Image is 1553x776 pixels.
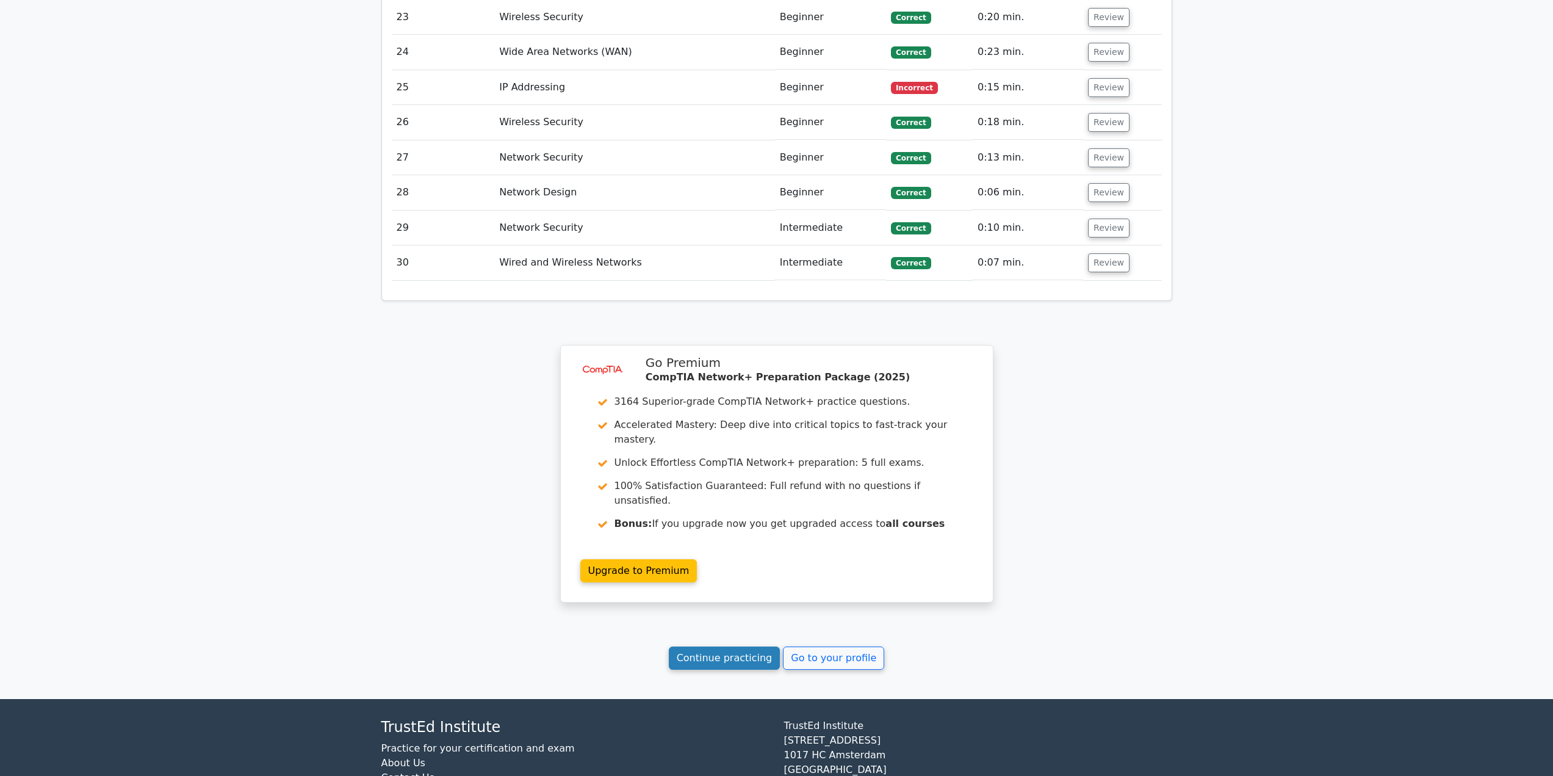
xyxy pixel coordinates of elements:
span: Correct [891,187,931,199]
button: Review [1088,78,1130,97]
td: Beginner [775,175,886,210]
a: Continue practicing [669,647,780,670]
button: Review [1088,253,1130,272]
td: 0:23 min. [973,35,1083,70]
td: 24 [392,35,495,70]
td: IP Addressing [494,70,775,105]
a: Go to your profile [783,647,884,670]
td: Network Security [494,140,775,175]
td: Beginner [775,140,886,175]
span: Incorrect [891,82,938,94]
td: 0:18 min. [973,105,1083,140]
td: 30 [392,245,495,280]
span: Correct [891,12,931,24]
td: 0:10 min. [973,211,1083,245]
span: Correct [891,222,931,234]
button: Review [1088,43,1130,62]
span: Correct [891,117,931,129]
button: Review [1088,113,1130,132]
button: Review [1088,8,1130,27]
td: 26 [392,105,495,140]
td: 29 [392,211,495,245]
button: Review [1088,148,1130,167]
button: Review [1088,183,1130,202]
td: Beginner [775,70,886,105]
td: 28 [392,175,495,210]
td: Network Design [494,175,775,210]
span: Correct [891,46,931,59]
td: Beginner [775,35,886,70]
span: Correct [891,152,931,164]
td: Intermediate [775,245,886,280]
td: Wireless Security [494,105,775,140]
td: Network Security [494,211,775,245]
td: Intermediate [775,211,886,245]
td: 0:07 min. [973,245,1083,280]
span: Correct [891,257,931,269]
a: About Us [381,757,425,769]
td: 0:13 min. [973,140,1083,175]
td: Beginner [775,105,886,140]
a: Upgrade to Premium [580,559,697,582]
td: Wide Area Networks (WAN) [494,35,775,70]
td: Wired and Wireless Networks [494,245,775,280]
td: 0:15 min. [973,70,1083,105]
a: Practice for your certification and exam [381,742,575,754]
td: 0:06 min. [973,175,1083,210]
h4: TrustEd Institute [381,719,769,736]
td: 25 [392,70,495,105]
button: Review [1088,219,1130,238]
td: 27 [392,140,495,175]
